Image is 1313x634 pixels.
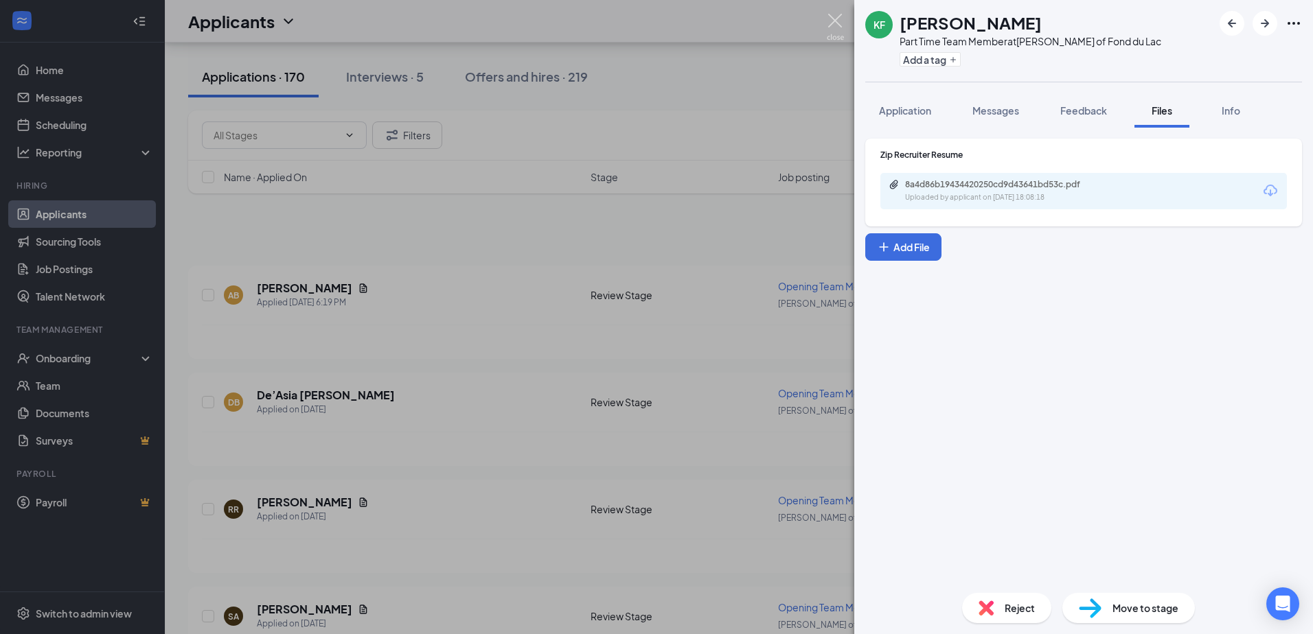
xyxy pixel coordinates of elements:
span: Info [1222,104,1240,117]
svg: Plus [949,56,957,64]
a: Paperclip8a4d86b19434420250cd9d43641bd53c.pdfUploaded by applicant on [DATE] 18:08:18 [889,179,1111,203]
div: 8a4d86b19434420250cd9d43641bd53c.pdf [905,179,1097,190]
svg: Paperclip [889,179,900,190]
svg: Download [1262,183,1279,199]
div: KF [874,18,885,32]
div: Part Time Team Member at [PERSON_NAME] of Fond du Lac [900,34,1161,48]
svg: Plus [877,240,891,254]
div: Zip Recruiter Resume [880,149,1287,161]
button: PlusAdd a tag [900,52,961,67]
span: Reject [1005,600,1035,615]
span: Application [879,104,931,117]
svg: ArrowLeftNew [1224,15,1240,32]
span: Messages [972,104,1019,117]
button: ArrowRight [1253,11,1277,36]
div: Open Intercom Messenger [1266,587,1299,620]
h1: [PERSON_NAME] [900,11,1042,34]
span: Feedback [1060,104,1107,117]
svg: Ellipses [1286,15,1302,32]
span: Files [1152,104,1172,117]
span: Move to stage [1112,600,1178,615]
button: Add FilePlus [865,233,941,261]
div: Uploaded by applicant on [DATE] 18:08:18 [905,192,1111,203]
button: ArrowLeftNew [1220,11,1244,36]
svg: ArrowRight [1257,15,1273,32]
